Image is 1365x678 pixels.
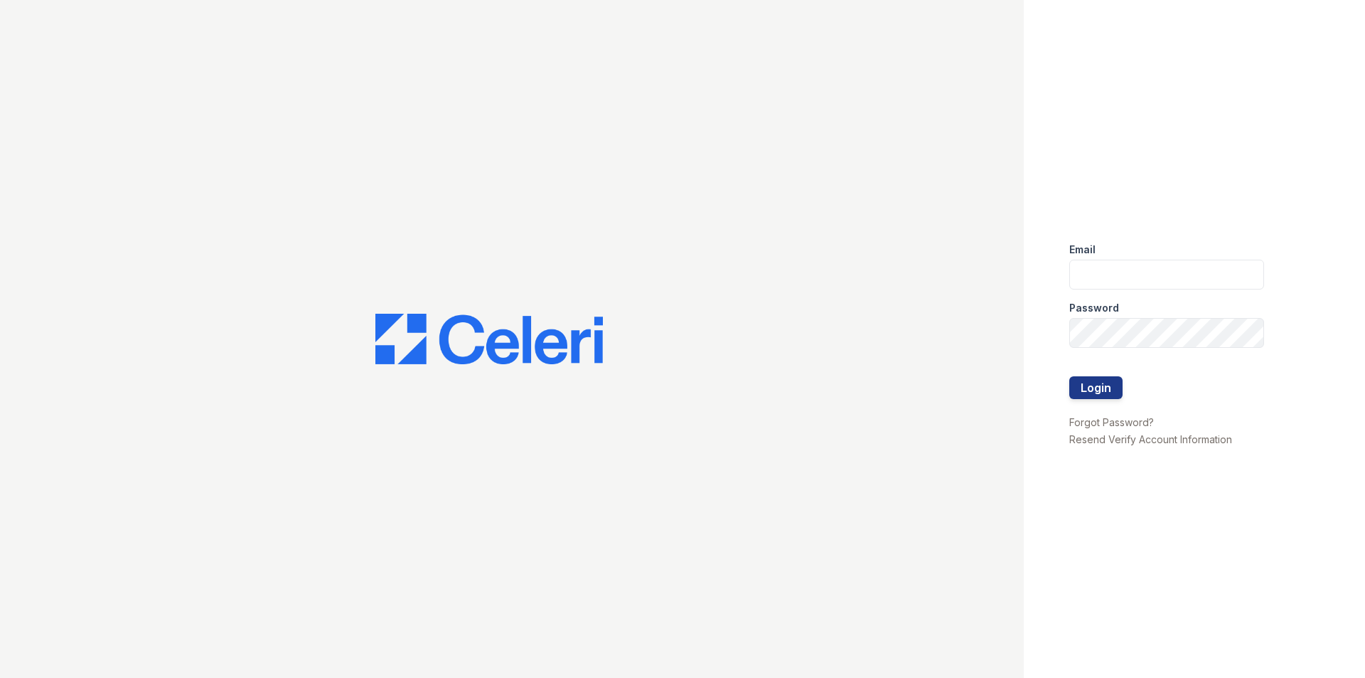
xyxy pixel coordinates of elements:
[1069,301,1119,315] label: Password
[1069,416,1154,428] a: Forgot Password?
[1069,243,1096,257] label: Email
[1069,433,1232,445] a: Resend Verify Account Information
[1069,376,1123,399] button: Login
[375,314,603,365] img: CE_Logo_Blue-a8612792a0a2168367f1c8372b55b34899dd931a85d93a1a3d3e32e68fde9ad4.png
